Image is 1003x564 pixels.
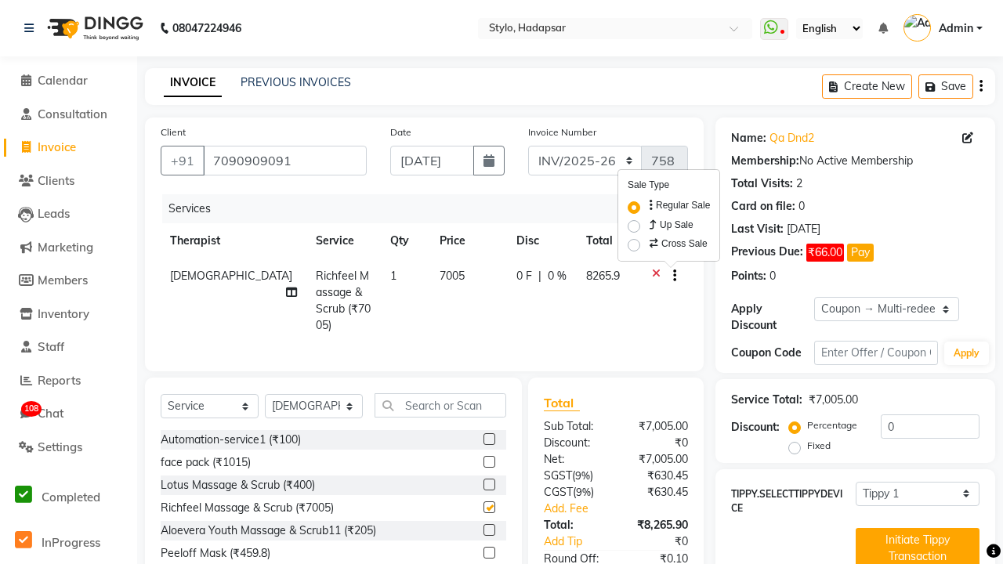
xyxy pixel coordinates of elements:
a: 108Chat [4,405,133,423]
div: Previous Due: [731,244,803,262]
span: [DEMOGRAPHIC_DATA] [170,269,292,283]
th: Total [577,223,637,258]
a: Clients [4,172,133,190]
label: Percentage [807,418,857,432]
a: Reports [4,372,133,390]
a: Settings [4,439,133,457]
a: Calendar [4,72,133,90]
span: CGST [544,485,573,499]
div: Total: [532,517,616,533]
button: Pay [847,244,874,262]
span: Reports [38,373,81,388]
label: Regular Sale [646,198,710,212]
label: Date [390,125,411,139]
span: 9% [576,486,591,498]
a: Leads [4,205,133,223]
div: No Active Membership [731,153,979,169]
div: Lotus Massage & Scrub (₹400) [161,477,315,493]
div: Automation-service1 (₹100) [161,432,301,448]
span: Leads [38,206,70,221]
span: Staff [38,339,64,354]
a: INVOICE [164,69,222,97]
span: 0 F [516,268,532,284]
label: Up Sale [646,217,693,233]
div: ₹7,005.00 [616,418,700,435]
div: Sub Total: [532,418,616,435]
span: InProgress [42,535,100,550]
button: Save [918,74,973,99]
div: ( ) [532,484,616,501]
span: 108 [21,401,42,417]
a: Marketing [4,239,133,257]
div: ₹8,265.90 [616,517,700,533]
th: Price [430,223,507,258]
div: Richfeel Massage & Scrub (₹7005) [161,500,334,516]
div: ₹630.45 [616,468,700,484]
img: Admin [903,14,931,42]
input: Search or Scan [375,393,506,418]
span: | [538,268,541,284]
span: Clients [38,173,74,188]
div: Name: [731,130,766,146]
span: SGST [544,468,572,483]
th: Therapist [161,223,306,258]
span: 8265.9 [586,269,620,283]
a: Invoice [4,139,133,157]
div: 0 [769,268,776,284]
div: Services [162,194,700,223]
a: Add Tip [532,533,630,550]
a: Qa Dnd2 [769,130,814,146]
span: 7005 [440,269,465,283]
div: Membership: [731,153,799,169]
div: Last Visit: [731,221,784,237]
b: 08047224946 [172,6,241,50]
label: Client [161,125,186,139]
div: Apply Discount [731,301,814,334]
span: Richfeel Massage & Scrub (₹7005) [316,269,371,332]
span: 0 % [548,268,567,284]
div: Coupon Code [731,345,814,361]
label: Invoice Number [528,125,596,139]
label: TIPPY.SELECTTIPPYDEVICE [731,487,855,515]
span: Total [544,395,580,411]
label: Fixed [807,439,831,453]
th: Service [306,223,381,258]
button: Apply [944,342,989,365]
div: Discount: [731,419,780,436]
div: Points: [731,268,766,284]
a: PREVIOUS INVOICES [241,75,351,89]
a: Inventory [4,305,133,324]
span: Marketing [38,240,93,255]
span: 9% [575,469,590,482]
button: +91 [161,146,205,175]
span: 1 [390,269,396,283]
span: Calendar [38,73,88,88]
div: ₹7,005.00 [809,392,858,408]
div: 2 [796,175,802,192]
img: logo [40,6,147,50]
a: Members [4,272,133,290]
div: ( ) [532,468,616,484]
div: Card on file: [731,198,795,215]
a: Consultation [4,106,133,124]
div: Net: [532,451,616,468]
div: Service Total: [731,392,802,408]
div: [DATE] [787,221,820,237]
span: Chat [38,406,63,421]
div: ₹0 [630,533,700,550]
button: Create New [822,74,912,99]
div: Total Visits: [731,175,793,192]
label: Cross Sale [646,236,708,251]
div: ₹0 [616,435,700,451]
div: ₹630.45 [616,484,700,501]
div: face pack (₹1015) [161,454,251,471]
input: Search by Name/Mobile/Email/Code [203,146,367,175]
input: Enter Offer / Coupon Code [814,341,938,365]
div: Peeloff Mask (₹459.8) [161,545,270,562]
th: Qty [381,223,430,258]
label: Sale Type [628,178,669,192]
div: 0 [798,198,805,215]
span: Completed [42,490,100,504]
span: Settings [38,439,82,454]
span: Invoice [38,139,76,154]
